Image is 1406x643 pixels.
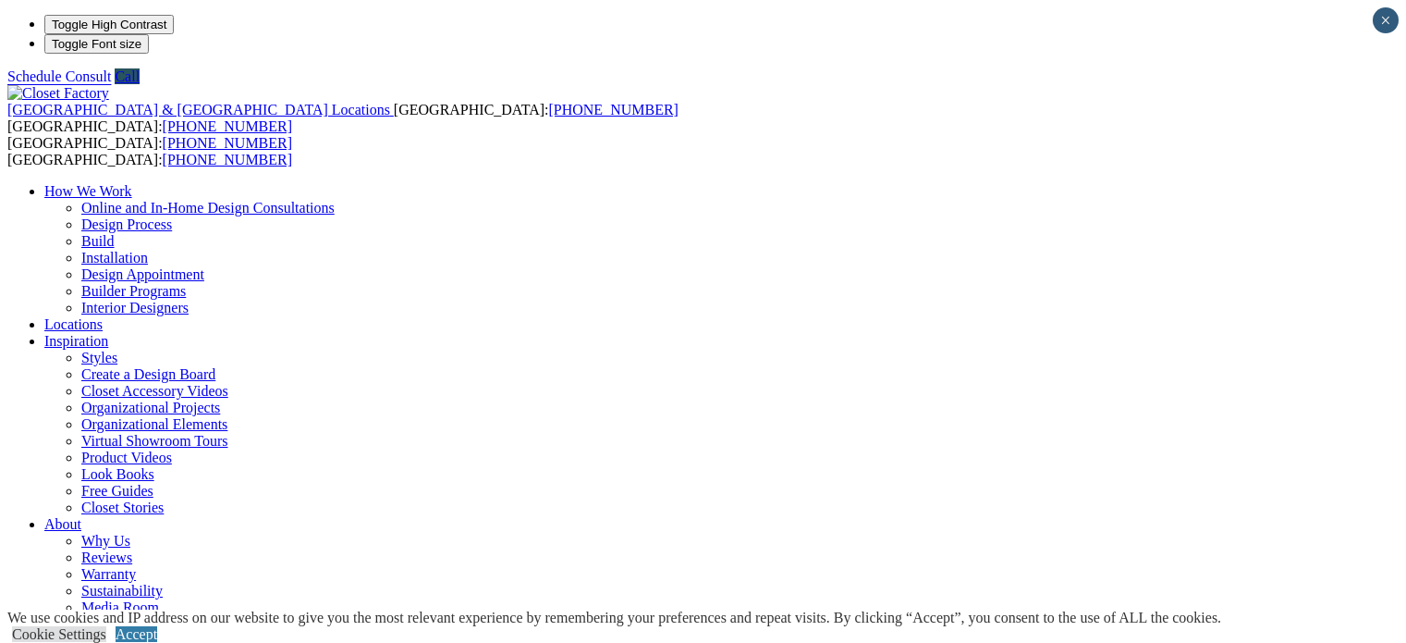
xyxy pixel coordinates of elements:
img: Closet Factory [7,85,109,102]
a: Create a Design Board [81,366,215,382]
a: Sustainability [81,583,163,599]
a: Organizational Projects [81,400,220,415]
a: Styles [81,350,117,365]
a: Free Guides [81,483,153,499]
a: Media Room [81,600,159,615]
button: Toggle Font size [44,34,149,54]
a: Schedule Consult [7,68,111,84]
a: Build [81,233,115,249]
span: [GEOGRAPHIC_DATA] & [GEOGRAPHIC_DATA] Locations [7,102,390,117]
a: Warranty [81,566,136,582]
a: [GEOGRAPHIC_DATA] & [GEOGRAPHIC_DATA] Locations [7,102,394,117]
span: [GEOGRAPHIC_DATA]: [GEOGRAPHIC_DATA]: [7,135,292,167]
a: Look Books [81,466,154,482]
a: Why Us [81,533,130,549]
a: Closet Accessory Videos [81,383,228,399]
a: Locations [44,316,103,332]
button: Close [1373,7,1399,33]
a: Virtual Showroom Tours [81,433,228,449]
a: Online and In-Home Design Consultations [81,200,335,216]
a: Installation [81,250,148,266]
button: Toggle High Contrast [44,15,174,34]
span: Toggle Font size [52,37,141,51]
a: [PHONE_NUMBER] [163,135,292,151]
a: [PHONE_NUMBER] [548,102,678,117]
a: Reviews [81,550,132,565]
a: Cookie Settings [12,626,106,642]
a: Accept [116,626,157,642]
a: Call [115,68,140,84]
a: How We Work [44,183,132,199]
a: Builder Programs [81,283,186,299]
a: [PHONE_NUMBER] [163,152,292,167]
a: About [44,516,81,532]
a: Design Appointment [81,266,204,282]
span: [GEOGRAPHIC_DATA]: [GEOGRAPHIC_DATA]: [7,102,679,134]
span: Toggle High Contrast [52,18,166,31]
a: Product Videos [81,450,172,465]
a: Closet Stories [81,500,164,515]
a: Design Process [81,216,172,232]
a: [PHONE_NUMBER] [163,118,292,134]
a: Interior Designers [81,300,189,315]
a: Organizational Elements [81,416,227,432]
div: We use cookies and IP address on our website to give you the most relevant experience by remember... [7,610,1221,626]
a: Inspiration [44,333,108,349]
